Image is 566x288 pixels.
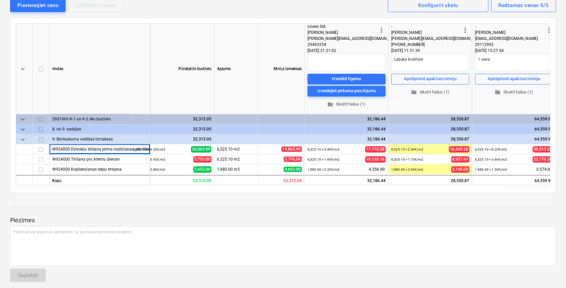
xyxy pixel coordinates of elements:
button: Skatīt failus (1) [475,87,553,97]
button: Skatīt failus (1) [307,99,385,109]
textarea: 1 cena [475,54,553,71]
div: - [475,23,545,30]
div: 9- Būvlaukuma vadības izmaksas [52,134,147,144]
span: folder [411,89,417,95]
span: 14,863.99 [281,147,302,152]
button: Skatīt failus (1) [391,87,469,97]
div: 64,559.98 [475,114,553,124]
small: 6,325.10 × 2.60€ / m2 [391,148,423,151]
div: 29112992 [475,42,545,48]
small: 6,325.10 × 2.80€ / m2 [307,148,340,151]
div: 32,186.44 [307,134,385,144]
div: Mērķa izmaksas [258,23,305,114]
span: Skatīt failus (1) [478,88,550,96]
div: Apjoms [214,23,258,114]
div: 64,559.98 [475,124,553,134]
div: 29493254 [307,42,377,48]
p: Piezīmes [10,216,556,224]
div: Apstiprināt apakšuzņēmēju [488,75,540,83]
small: 1,980.00 × 2.60€ / m2 [391,168,423,171]
div: Konfigurēt skatu [418,1,458,10]
div: 28,550.87 [388,175,472,185]
span: 17,710.28 [365,146,385,153]
div: 6,325.10 m2 [214,154,258,164]
span: folder [495,89,501,95]
div: 32,312.05 [131,175,214,185]
div: [DATE] 21:21:02 [307,48,385,54]
span: Skatīt failus (1) [394,88,467,96]
span: 6,957.61 [451,156,469,163]
small: 6,325.10 × 3.60€ / m2 [475,158,507,161]
span: 5,148.00 [451,166,469,173]
div: rindas [50,23,150,114]
span: folder [327,101,333,107]
textarea: Labāka kvalitāte [391,54,469,71]
button: Izveidojiet pirkuma pasūtījumu [307,85,385,96]
small: 1,980.00 × 2.20€ / m2 [307,168,340,171]
span: keyboard_arrow_down [19,125,27,133]
span: 5,795.06 [193,156,211,163]
div: [DATE] 15:27:54 [475,48,553,54]
div: 32,312.05 [133,114,211,124]
span: keyboard_arrow_down [19,115,27,123]
div: Izveidot līgumu [332,75,361,83]
div: 28,550.87 [391,124,469,134]
small: 1,980.00 × 1.30€ / m2 [475,168,507,171]
span: Skatīt failus (1) [310,100,383,108]
span: 39,215.62 [533,146,553,153]
div: W924000 Koplietošanas telpu tīrīsana [52,164,147,174]
div: [PERSON_NAME] [391,30,461,36]
div: 8. un 9. sadaļas [52,124,147,134]
span: 4,653.00 [284,167,302,172]
span: more_vert [461,26,469,34]
div: Liness SIA [307,23,377,30]
span: 22,770.36 [533,156,553,163]
div: W924000 Dzīvokļu tīrīšana pirms nodošanas, pēc klientu dienām, logu mazgāšana(pārdodamie m2) [52,144,147,154]
div: Apstiprināt apakšuzņēmēju [404,75,456,83]
div: 1,980.00 m2 [214,164,258,174]
iframe: Chat Widget [533,256,566,288]
div: 23,312.05 [258,175,305,185]
div: Izveidojiet pirkuma pasūtījumu [317,87,376,95]
span: [PERSON_NAME][EMAIL_ADDRESS][DOMAIN_NAME] [391,36,485,41]
span: keyboard_arrow_down [19,65,27,73]
span: 20,863.99 [191,146,211,153]
span: more_vert [377,26,385,34]
span: 10,120.16 [365,156,385,163]
span: 2,574.00 [536,167,553,172]
span: 3,795.06 [284,157,302,162]
div: 28,550.87 [391,134,469,144]
div: [DATE] 11:31:39 [391,48,469,54]
div: 64,559.98 [475,134,553,144]
div: Kopā [50,175,150,185]
span: [PERSON_NAME][EMAIL_ADDRESS][DOMAIN_NAME] [307,36,401,41]
span: [EMAIL_ADDRESS][DOMAIN_NAME] [475,36,538,41]
div: 32,186.44 [307,114,385,124]
div: 32,186.44 [307,124,385,134]
div: Redzamas cenas 5/5 [498,1,549,10]
span: 4,356.00 [368,167,385,172]
div: - [391,23,461,30]
div: Pārskatīts budžets [131,23,214,114]
button: Apstiprināt apakšuzņēmēju [475,73,553,84]
div: 32,312.05 [133,124,211,134]
div: W924000 Tīrīšana pēc klientu dienām [52,154,147,164]
span: 5,653.00 [193,166,211,173]
div: [PERSON_NAME] [475,30,545,36]
small: 6,325.10 × 1.10€ / m2 [391,158,423,161]
div: 28,550.87 [391,114,469,124]
span: keyboard_arrow_down [19,135,27,143]
div: [PHONE_NUMBER] [391,42,461,48]
div: 2601960 K-1 un K-2 ēku budžets [52,114,147,124]
div: Pievienojiet cenu [17,1,58,10]
button: Apstiprināt apakšuzņēmēju [391,73,469,84]
div: 32,186.44 [305,175,388,185]
div: 6,325.10 m2 [214,144,258,154]
div: 32,312.05 [133,134,211,144]
span: more_vert [545,26,553,34]
button: Izveidot līgumu [307,73,385,84]
span: 16,445.26 [449,146,469,153]
small: 6,325.10 × 6.20€ / m2 [475,148,507,151]
small: 6,325.10 × 1.60€ / m2 [307,158,340,161]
